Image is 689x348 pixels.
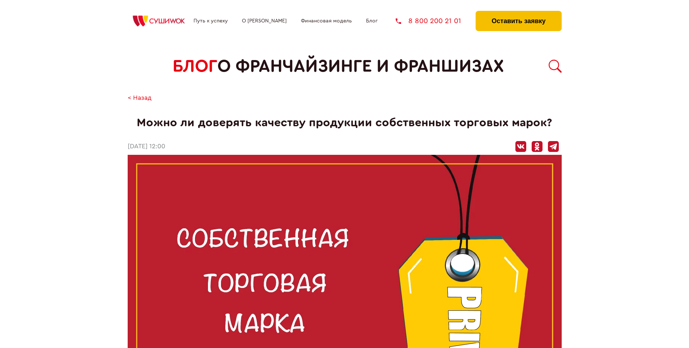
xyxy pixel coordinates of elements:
[408,17,461,25] span: 8 800 200 21 01
[301,18,352,24] a: Финансовая модель
[217,56,504,76] span: о франчайзинге и франшизах
[193,18,228,24] a: Путь к успеху
[128,94,152,102] a: < Назад
[128,143,165,150] time: [DATE] 12:00
[366,18,378,24] a: Блог
[173,56,217,76] span: БЛОГ
[128,116,562,130] h1: Можно ли доверять качеству продукции собственных торговых марок?
[476,11,561,31] button: Оставить заявку
[242,18,287,24] a: О [PERSON_NAME]
[396,17,461,25] a: 8 800 200 21 01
